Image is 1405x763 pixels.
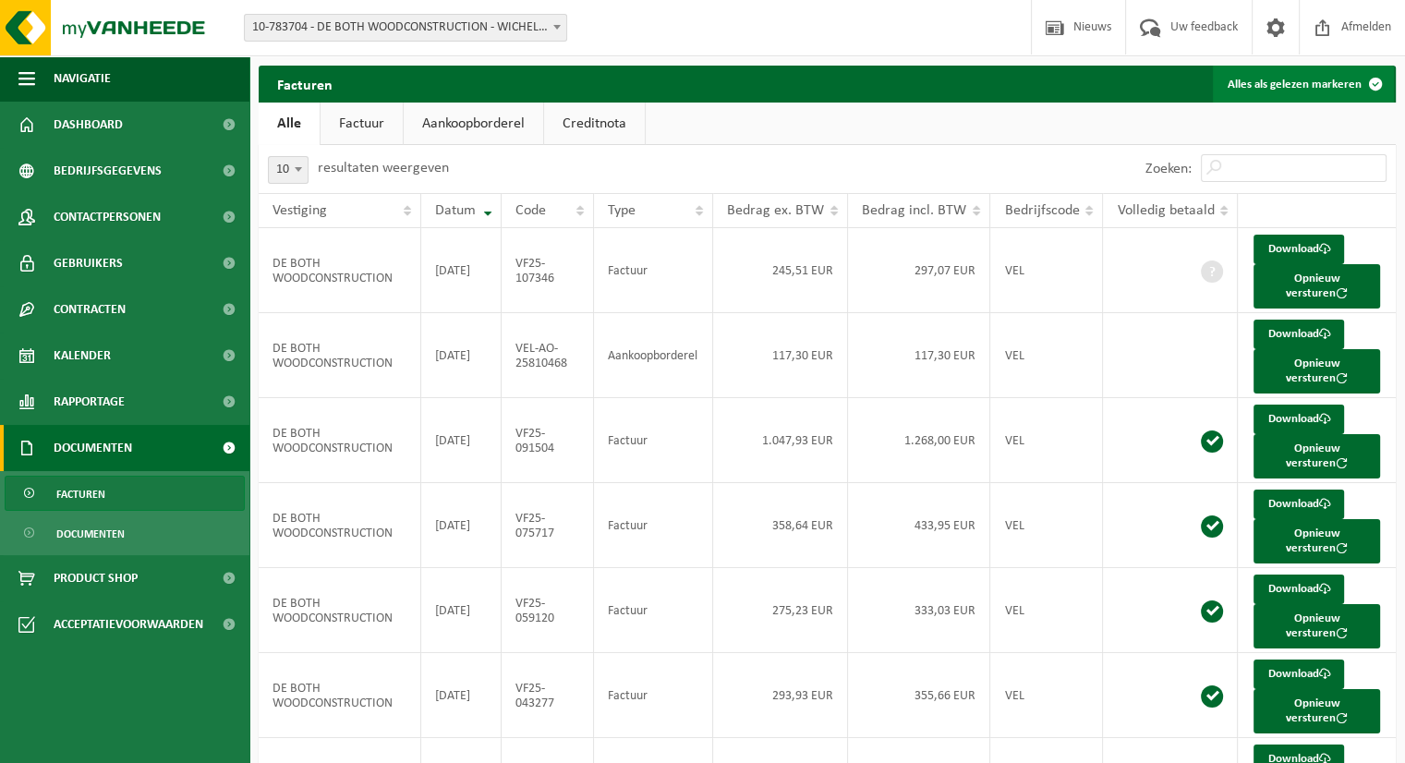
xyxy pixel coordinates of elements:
[502,228,594,313] td: VF25-107346
[713,568,848,653] td: 275,23 EUR
[515,203,546,218] span: Code
[54,379,125,425] span: Rapportage
[1117,203,1214,218] span: Volledig betaald
[1254,320,1344,349] a: Download
[54,55,111,102] span: Navigatie
[421,483,503,568] td: [DATE]
[421,313,503,398] td: [DATE]
[727,203,824,218] span: Bedrag ex. BTW
[1004,203,1079,218] span: Bedrijfscode
[848,483,990,568] td: 433,95 EUR
[54,240,123,286] span: Gebruikers
[862,203,966,218] span: Bedrag incl. BTW
[594,653,713,738] td: Factuur
[54,102,123,148] span: Dashboard
[990,313,1103,398] td: VEL
[502,568,594,653] td: VF25-059120
[5,515,245,551] a: Documenten
[318,161,449,176] label: resultaten weergeven
[1254,604,1380,648] button: Opnieuw versturen
[848,313,990,398] td: 117,30 EUR
[594,313,713,398] td: Aankoopborderel
[54,425,132,471] span: Documenten
[259,313,421,398] td: DE BOTH WOODCONSTRUCTION
[404,103,543,145] a: Aankoopborderel
[990,653,1103,738] td: VEL
[713,653,848,738] td: 293,93 EUR
[273,203,327,218] span: Vestiging
[608,203,636,218] span: Type
[56,516,125,551] span: Documenten
[1254,434,1380,478] button: Opnieuw versturen
[1145,162,1192,176] label: Zoeken:
[268,156,309,184] span: 10
[1254,519,1380,563] button: Opnieuw versturen
[54,148,162,194] span: Bedrijfsgegevens
[990,568,1103,653] td: VEL
[594,228,713,313] td: Factuur
[544,103,645,145] a: Creditnota
[848,653,990,738] td: 355,66 EUR
[259,653,421,738] td: DE BOTH WOODCONSTRUCTION
[848,568,990,653] td: 333,03 EUR
[259,103,320,145] a: Alle
[269,157,308,183] span: 10
[54,333,111,379] span: Kalender
[5,476,245,511] a: Facturen
[713,398,848,483] td: 1.047,93 EUR
[594,398,713,483] td: Factuur
[1254,490,1344,519] a: Download
[713,483,848,568] td: 358,64 EUR
[990,228,1103,313] td: VEL
[56,477,105,512] span: Facturen
[259,228,421,313] td: DE BOTH WOODCONSTRUCTION
[245,15,566,41] span: 10-783704 - DE BOTH WOODCONSTRUCTION - WICHELEN
[435,203,476,218] span: Datum
[594,568,713,653] td: Factuur
[1254,235,1344,264] a: Download
[259,66,351,102] h2: Facturen
[502,653,594,738] td: VF25-043277
[713,228,848,313] td: 245,51 EUR
[1213,66,1394,103] button: Alles als gelezen markeren
[54,601,203,648] span: Acceptatievoorwaarden
[1254,405,1344,434] a: Download
[1254,689,1380,733] button: Opnieuw versturen
[1254,660,1344,689] a: Download
[54,555,138,601] span: Product Shop
[713,313,848,398] td: 117,30 EUR
[421,653,503,738] td: [DATE]
[1254,264,1380,309] button: Opnieuw versturen
[321,103,403,145] a: Factuur
[990,483,1103,568] td: VEL
[259,483,421,568] td: DE BOTH WOODCONSTRUCTION
[421,398,503,483] td: [DATE]
[990,398,1103,483] td: VEL
[594,483,713,568] td: Factuur
[848,398,990,483] td: 1.268,00 EUR
[54,286,126,333] span: Contracten
[502,483,594,568] td: VF25-075717
[1254,349,1380,394] button: Opnieuw versturen
[421,228,503,313] td: [DATE]
[1254,575,1344,604] a: Download
[244,14,567,42] span: 10-783704 - DE BOTH WOODCONSTRUCTION - WICHELEN
[502,398,594,483] td: VF25-091504
[259,568,421,653] td: DE BOTH WOODCONSTRUCTION
[54,194,161,240] span: Contactpersonen
[421,568,503,653] td: [DATE]
[502,313,594,398] td: VEL-AO-25810468
[259,398,421,483] td: DE BOTH WOODCONSTRUCTION
[848,228,990,313] td: 297,07 EUR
